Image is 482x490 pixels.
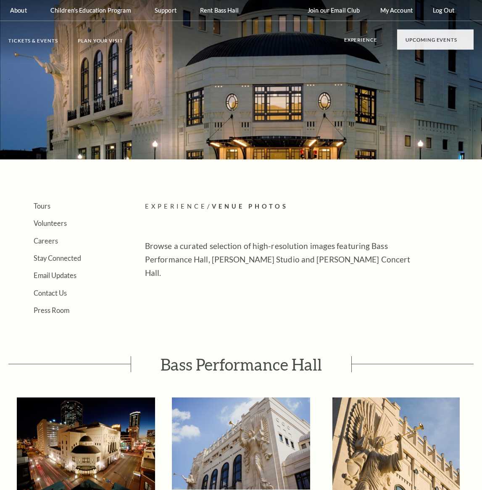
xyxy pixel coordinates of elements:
p: Browse a curated selection of high-resolution images featuring Bass Performance Hall, [PERSON_NAM... [145,239,418,280]
a: Press Room [34,306,69,314]
span: Experience [145,203,207,210]
p: Support [155,7,176,14]
p: Upcoming Events [406,37,457,47]
p: Tickets & Events [8,38,58,48]
a: Tours [34,202,50,210]
p: About [10,7,27,14]
p: Experience [344,37,377,47]
a: Volunteers [34,219,67,227]
span: Venue Photos [212,203,288,210]
a: Stay Connected [34,254,81,262]
span: Bass Performance Hall [131,356,352,372]
a: Careers [34,237,58,245]
a: Contact Us [34,289,67,297]
p: Children's Education Program [50,7,131,14]
p: Plan Your Visit [78,38,123,48]
p: / [145,201,474,212]
p: Rent Bass Hall [200,7,239,14]
a: Email Updates [34,271,76,279]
